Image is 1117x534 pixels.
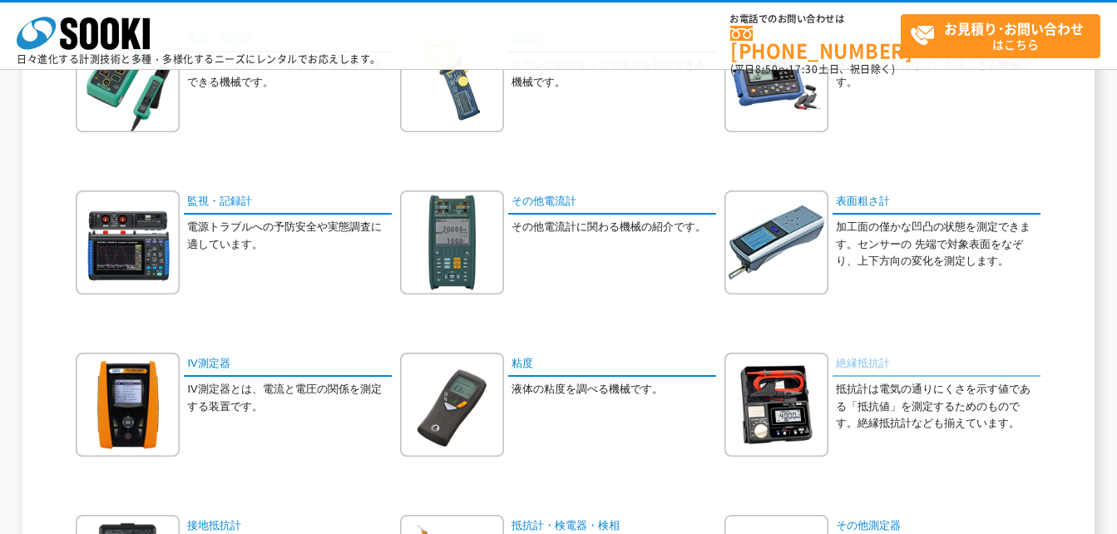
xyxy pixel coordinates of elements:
[944,18,1084,38] strong: お見積り･お問い合わせ
[833,353,1040,377] a: 絶縁抵抗計
[724,28,828,132] img: バッテリテスタ・電力計
[400,28,504,132] img: 電流計
[755,62,778,77] span: 8:50
[724,353,828,457] img: 絶縁抵抗計
[400,190,504,294] img: その他電流計
[508,353,716,377] a: 粘度
[512,381,716,398] p: 液体の粘度を調べる機械です。
[836,219,1040,270] p: 加工面の僅かな凹凸の状態を測定できます。センサーの 先端で対象表面をなぞり、上下方向の変化を測定します。
[76,28,180,132] img: 電流・電圧計
[788,62,818,77] span: 17:30
[730,14,901,24] span: お電話でのお問い合わせは
[76,353,180,457] img: IV測定器
[187,219,392,254] p: 電源トラブルへの予防安全や実態調査に適しています。
[901,14,1100,58] a: お見積り･お問い合わせはこちら
[400,353,504,457] img: 粘度
[508,190,716,215] a: その他電流計
[730,26,901,60] a: [PHONE_NUMBER]
[910,15,1100,57] span: はこちら
[724,190,828,294] img: 表面粗さ計
[730,62,895,77] span: (平日 ～ 土日、祝日除く)
[512,219,716,236] p: その他電流計に関わる機械の紹介です。
[17,54,381,64] p: 日々進化する計測技術と多種・多様化するニーズにレンタルでお応えします。
[76,190,180,294] img: 監視・記録計
[184,190,392,215] a: 監視・記録計
[184,353,392,377] a: IV測定器
[833,190,1040,215] a: 表面粗さ計
[836,381,1040,433] p: 抵抗計は電気の通りにくさを示す値である「抵抗値」を測定するためのものです。絶縁抵抗計なども揃えています。
[187,381,392,416] p: IV測定器とは、電流と電圧の関係を測定する装置です。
